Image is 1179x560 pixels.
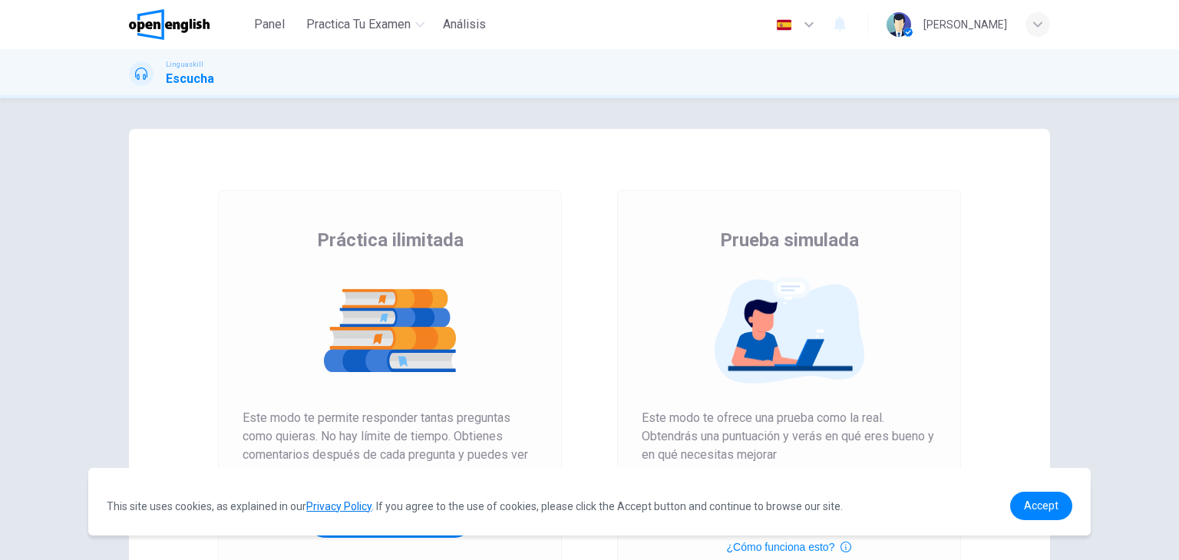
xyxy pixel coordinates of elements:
[443,15,486,34] span: Análisis
[129,9,245,40] a: OpenEnglish logo
[306,15,411,34] span: Practica tu examen
[437,11,492,38] button: Análisis
[107,500,843,512] span: This site uses cookies, as explained in our . If you agree to the use of cookies, please click th...
[300,11,431,38] button: Practica tu examen
[727,538,852,556] button: ¿Cómo funciona esto?
[1010,492,1072,520] a: dismiss cookie message
[306,500,372,512] a: Privacy Policy
[129,9,210,40] img: OpenEnglish logo
[243,409,537,483] span: Este modo te permite responder tantas preguntas como quieras. No hay límite de tiempo. Obtienes c...
[88,476,1091,535] div: cookieconsent
[887,12,911,37] img: Profile picture
[254,15,285,34] span: Panel
[317,228,464,252] span: Práctica ilimitada
[245,11,294,38] button: Panel
[720,228,859,252] span: Prueba simulada
[166,70,214,88] h1: Escucha
[88,468,1091,535] div: cookieconsent
[774,19,794,31] img: es
[923,15,1007,34] div: [PERSON_NAME]
[166,59,203,70] span: Linguaskill
[642,409,936,464] span: Este modo te ofrece una prueba como la real. Obtendrás una puntuación y verás en qué eres bueno y...
[1024,499,1058,512] span: Accept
